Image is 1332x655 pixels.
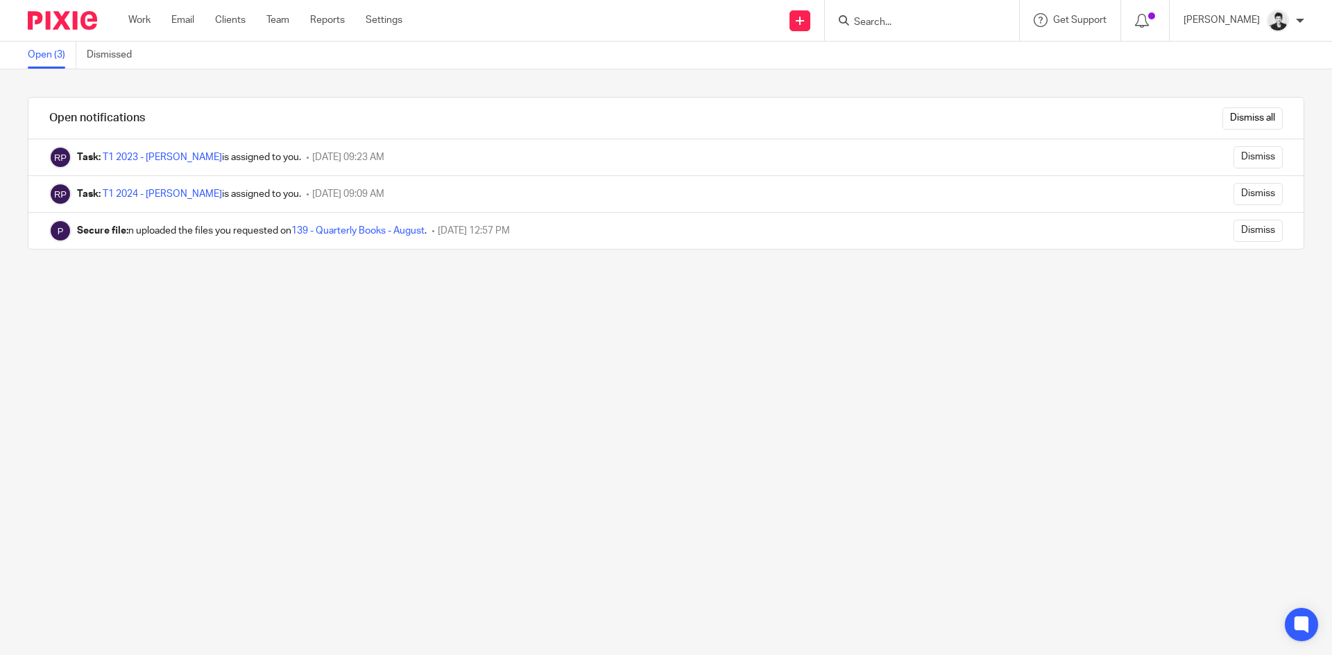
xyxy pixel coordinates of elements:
[28,42,76,69] a: Open (3)
[1233,220,1283,242] input: Dismiss
[103,189,222,199] a: T1 2024 - [PERSON_NAME]
[312,189,384,199] span: [DATE] 09:09 AM
[853,17,977,29] input: Search
[77,187,301,201] div: is assigned to you.
[1184,13,1260,27] p: [PERSON_NAME]
[1267,10,1289,32] img: squarehead.jpg
[103,152,222,162] a: T1 2023 - [PERSON_NAME]
[49,183,71,205] img: Rebecca Page
[1222,107,1283,130] input: Dismiss all
[438,226,510,236] span: [DATE] 12:57 PM
[77,189,101,199] b: Task:
[1233,183,1283,205] input: Dismiss
[77,224,427,238] div: n uploaded the files you requested on .
[1233,146,1283,168] input: Dismiss
[291,226,425,236] a: 139 - Quarterly Books - August
[1053,15,1107,25] span: Get Support
[128,13,151,27] a: Work
[171,13,194,27] a: Email
[266,13,289,27] a: Team
[77,226,128,236] b: Secure file:
[28,11,97,30] img: Pixie
[49,111,145,125] h1: Open notifications
[366,13,402,27] a: Settings
[310,13,345,27] a: Reports
[77,152,101,162] b: Task:
[312,152,384,162] span: [DATE] 09:23 AM
[87,42,142,69] a: Dismissed
[49,146,71,168] img: Rebecca Page
[49,220,71,242] img: Pixie
[77,150,301,164] div: is assigned to you.
[215,13,246,27] a: Clients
